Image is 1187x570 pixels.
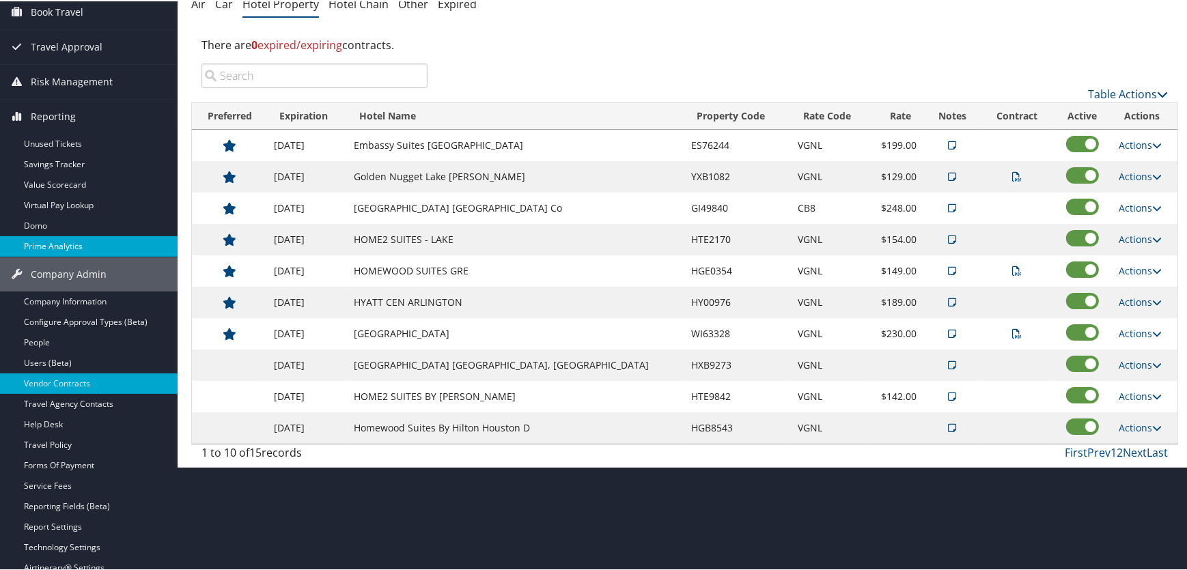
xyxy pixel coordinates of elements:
td: [DATE] [267,160,347,191]
a: 1 [1111,444,1117,459]
a: Actions [1119,137,1162,150]
span: 15 [249,444,262,459]
a: First [1065,444,1087,459]
strong: 0 [251,36,257,51]
span: expired/expiring [251,36,342,51]
th: Rate Code: activate to sort column ascending [791,102,870,128]
td: $149.00 [870,254,924,285]
td: HOMEWOOD SUITES GRE [347,254,684,285]
td: [DATE] [267,317,347,348]
td: [DATE] [267,223,347,254]
td: $199.00 [870,128,924,160]
td: [DATE] [267,348,347,380]
td: VGNL [791,128,870,160]
td: VGNL [791,380,870,411]
td: VGNL [791,223,870,254]
td: [GEOGRAPHIC_DATA] [GEOGRAPHIC_DATA], [GEOGRAPHIC_DATA] [347,348,684,380]
td: $189.00 [870,285,924,317]
td: $248.00 [870,191,924,223]
a: Next [1123,444,1147,459]
td: $142.00 [870,380,924,411]
td: VGNL [791,348,870,380]
a: Prev [1087,444,1111,459]
td: VGNL [791,285,870,317]
th: Hotel Name: activate to sort column ascending [347,102,684,128]
a: Actions [1119,231,1162,244]
td: HOME2 SUITES - LAKE [347,223,684,254]
td: ES76244 [684,128,790,160]
span: Risk Management [31,63,113,98]
td: HGB8543 [684,411,790,442]
td: [DATE] [267,380,347,411]
td: HTE9842 [684,380,790,411]
div: 1 to 10 of records [201,443,428,466]
a: Actions [1119,388,1162,401]
a: Actions [1119,326,1162,339]
td: CB8 [791,191,870,223]
td: HTE2170 [684,223,790,254]
td: [DATE] [267,285,347,317]
td: [GEOGRAPHIC_DATA] [GEOGRAPHIC_DATA] Co [347,191,684,223]
td: HOME2 SUITES BY [PERSON_NAME] [347,380,684,411]
a: Actions [1119,169,1162,182]
th: Rate: activate to sort column ascending [870,102,924,128]
td: $154.00 [870,223,924,254]
a: Actions [1119,420,1162,433]
a: Last [1147,444,1168,459]
td: VGNL [791,411,870,442]
input: Search [201,62,428,87]
td: $129.00 [870,160,924,191]
td: $230.00 [870,317,924,348]
a: 2 [1117,444,1123,459]
div: There are contracts. [191,25,1178,62]
td: WI63328 [684,317,790,348]
th: Notes: activate to sort column ascending [923,102,981,128]
td: HGE0354 [684,254,790,285]
a: Table Actions [1088,85,1168,100]
td: [DATE] [267,411,347,442]
th: Property Code: activate to sort column ascending [684,102,790,128]
td: VGNL [791,254,870,285]
td: HY00976 [684,285,790,317]
td: [DATE] [267,254,347,285]
td: [GEOGRAPHIC_DATA] [347,317,684,348]
td: Homewood Suites By Hilton Houston D [347,411,684,442]
th: Contract: activate to sort column ascending [981,102,1052,128]
a: Actions [1119,200,1162,213]
td: [DATE] [267,191,347,223]
span: Travel Approval [31,29,102,63]
th: Active: activate to sort column ascending [1052,102,1111,128]
a: Actions [1119,263,1162,276]
td: GI49840 [684,191,790,223]
td: [DATE] [267,128,347,160]
td: Embassy Suites [GEOGRAPHIC_DATA] [347,128,684,160]
td: VGNL [791,160,870,191]
td: HXB9273 [684,348,790,380]
a: Actions [1119,294,1162,307]
span: Reporting [31,98,76,132]
span: Company Admin [31,256,107,290]
td: YXB1082 [684,160,790,191]
td: Golden Nugget Lake [PERSON_NAME] [347,160,684,191]
a: Actions [1119,357,1162,370]
th: Expiration: activate to sort column ascending [267,102,347,128]
th: Preferred: activate to sort column ascending [192,102,267,128]
td: VGNL [791,317,870,348]
th: Actions [1112,102,1177,128]
td: HYATT CEN ARLINGTON [347,285,684,317]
